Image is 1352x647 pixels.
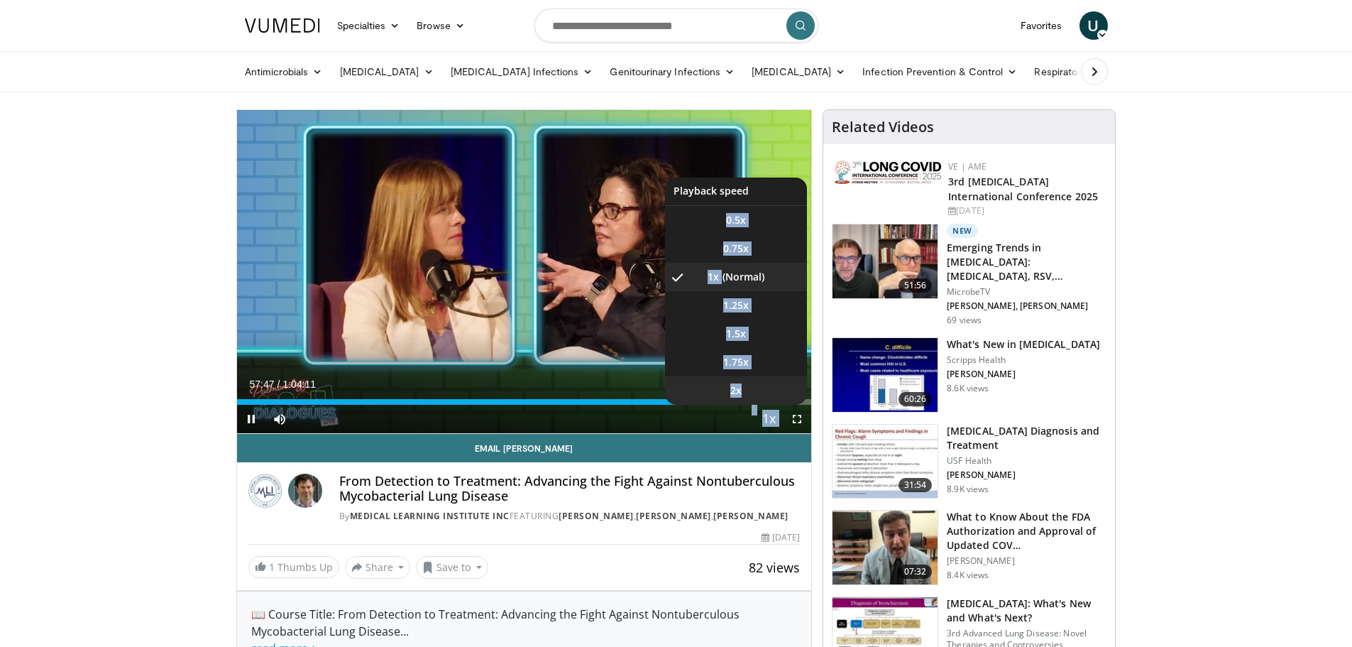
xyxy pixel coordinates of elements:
button: Save to [416,556,488,579]
a: [PERSON_NAME] [559,510,634,522]
h3: [MEDICAL_DATA]: What's New and What's Next? [947,597,1106,625]
span: / [277,379,280,390]
h4: From Detection to Treatment: Advancing the Fight Against Nontuberculous Mycobacterial Lung Disease [339,474,800,504]
span: 51:56 [898,278,933,293]
a: [PERSON_NAME] [713,510,788,522]
span: 1:04:11 [282,379,316,390]
span: 0.5x [726,213,746,227]
div: By FEATURING , , [339,510,800,523]
h3: Emerging Trends in [MEDICAL_DATA]: [MEDICAL_DATA], RSV, [MEDICAL_DATA], and… [947,241,1106,283]
a: Medical Learning Institute Inc [350,510,510,522]
a: 51:56 New Emerging Trends in [MEDICAL_DATA]: [MEDICAL_DATA], RSV, [MEDICAL_DATA], and… MicrobeTV ... [832,224,1106,326]
a: Infection Prevention & Control [854,58,1026,86]
span: 1.25x [723,298,749,312]
img: Avatar [288,474,322,508]
p: New [947,224,978,238]
a: U [1079,11,1108,40]
h3: What's New in [MEDICAL_DATA] [947,337,1100,352]
button: Mute [265,405,294,433]
p: 8.4K views [947,570,989,581]
span: 1.75x [723,355,749,369]
p: [PERSON_NAME] [947,469,1106,481]
a: Antimicrobials [236,58,331,86]
button: Pause [237,405,265,433]
button: Share [345,556,411,579]
a: [MEDICAL_DATA] [331,58,442,86]
input: Search topics, interventions [534,9,818,43]
a: Respiratory Infections [1026,58,1158,86]
p: 69 views [947,315,982,326]
p: [PERSON_NAME], [PERSON_NAME] [947,300,1106,312]
span: 1 [269,560,275,574]
p: [PERSON_NAME] [947,369,1100,380]
video-js: Video Player [237,110,812,434]
div: [DATE] [762,531,800,544]
span: 57:47 [250,379,275,390]
p: MicrobeTV [947,286,1106,298]
p: [PERSON_NAME] [947,555,1106,567]
h4: Related Videos [832,119,934,136]
span: 07:32 [898,565,933,579]
a: [PERSON_NAME] [636,510,711,522]
button: Fullscreen [783,405,811,433]
a: 07:32 What to Know About the FDA Authorization and Approval of Updated COV… [PERSON_NAME] 8.4K views [832,510,1106,585]
p: Scripps Health [947,354,1100,366]
a: 60:26 What's New in [MEDICAL_DATA] Scripps Health [PERSON_NAME] 8.6K views [832,337,1106,413]
span: 0.75x [723,241,749,256]
div: Progress Bar [237,399,812,405]
div: [DATE] [948,205,1104,217]
h3: [MEDICAL_DATA] Diagnosis and Treatment [947,424,1106,452]
a: 31:54 [MEDICAL_DATA] Diagnosis and Treatment USF Health [PERSON_NAME] 8.9K views [832,424,1106,499]
a: Email [PERSON_NAME] [237,434,812,462]
a: VE | AME [948,161,986,173]
span: 60:26 [898,392,933,406]
span: 31:54 [898,478,933,492]
a: [MEDICAL_DATA] Infections [442,58,602,86]
a: 1 Thumbs Up [248,556,339,578]
img: a1e50555-b2fd-4845-bfdc-3eac51376964.150x105_q85_crop-smart_upscale.jpg [832,511,938,585]
h3: What to Know About the FDA Authorization and Approval of Updated COV… [947,510,1106,553]
span: 2x [730,384,742,398]
button: Playback Rate [754,405,783,433]
span: 1.5x [726,327,746,341]
a: Favorites [1012,11,1071,40]
a: [MEDICAL_DATA] [743,58,854,86]
p: USF Health [947,455,1106,467]
a: 3rd [MEDICAL_DATA] International Conference 2025 [948,175,1098,203]
img: 912d4c0c-18df-4adc-aa60-24f51820003e.150x105_q85_crop-smart_upscale.jpg [832,425,938,499]
a: Specialties [329,11,409,40]
img: 8828b190-63b7-4755-985f-be01b6c06460.150x105_q85_crop-smart_upscale.jpg [832,338,938,412]
a: Genitourinary Infections [601,58,743,86]
img: 72950736-5b1f-43e0-8656-7187c156917f.150x105_q85_crop-smart_upscale.jpg [832,224,938,298]
img: Medical Learning Institute Inc [248,474,282,508]
span: 82 views [749,559,800,576]
img: VuMedi Logo [245,18,320,33]
a: Browse [408,11,473,40]
p: 8.6K views [947,383,989,394]
span: 1x [708,270,719,284]
p: 8.9K views [947,484,989,495]
img: a2792a71-925c-4fc2-b8ef-8d1b21aec2f7.png.150x105_q85_autocrop_double_scale_upscale_version-0.2.jpg [835,161,941,184]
